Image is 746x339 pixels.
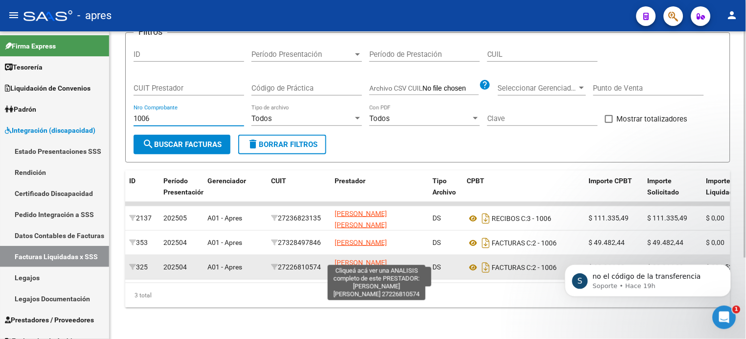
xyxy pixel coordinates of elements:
[589,239,625,246] span: $ 49.482,44
[335,259,387,278] span: [PERSON_NAME] [PERSON_NAME]
[125,283,730,308] div: 3 total
[617,113,688,125] span: Mostrar totalizadores
[648,239,684,246] span: $ 49.482,44
[163,177,205,196] span: Período Presentación
[479,260,492,275] i: Descargar documento
[163,239,187,246] span: 202504
[550,244,746,313] iframe: Intercom notifications mensaje
[492,264,533,271] span: FACTURAS C:
[706,177,738,196] span: Importe Liquidado
[335,239,387,246] span: [PERSON_NAME]
[589,214,629,222] span: $ 111.335,49
[585,170,644,214] datatable-header-cell: Importe CPBT
[467,211,581,226] div: 3 - 1006
[77,5,112,26] span: - apres
[271,177,286,185] span: CUIT
[5,315,94,325] span: Prestadores / Proveedores
[423,84,479,93] input: Archivo CSV CUIL
[479,79,491,91] mat-icon: help
[432,177,456,196] span: Tipo Archivo
[251,114,272,123] span: Todos
[134,25,167,39] h3: Filtros
[129,262,156,273] div: 325
[207,263,242,271] span: A01 - Apres
[726,9,738,21] mat-icon: person
[8,9,20,21] mat-icon: menu
[648,177,679,196] span: Importe Solicitado
[331,170,429,214] datatable-header-cell: Prestador
[467,177,484,185] span: CPBT
[335,210,387,229] span: [PERSON_NAME] [PERSON_NAME]
[129,213,156,224] div: 2137
[5,41,56,51] span: Firma Express
[163,214,187,222] span: 202505
[251,50,353,59] span: Período Presentación
[713,306,736,329] iframe: Intercom live chat
[129,237,156,248] div: 353
[267,170,331,214] datatable-header-cell: CUIT
[247,140,317,149] span: Borrar Filtros
[142,140,222,149] span: Buscar Facturas
[238,135,326,154] button: Borrar Filtros
[271,262,327,273] div: 27226810574
[271,237,327,248] div: 27328497846
[648,214,688,222] span: $ 111.335,49
[492,239,533,247] span: FACTURAS C:
[203,170,267,214] datatable-header-cell: Gerenciador
[467,260,581,275] div: 2 - 1006
[432,214,441,222] span: DS
[134,135,230,154] button: Buscar Facturas
[467,235,581,251] div: 2 - 1006
[479,211,492,226] i: Descargar documento
[159,170,203,214] datatable-header-cell: Período Presentación
[644,170,702,214] datatable-header-cell: Importe Solicitado
[369,84,423,92] span: Archivo CSV CUIL
[432,239,441,246] span: DS
[163,263,187,271] span: 202504
[125,170,159,214] datatable-header-cell: ID
[129,177,136,185] span: ID
[369,114,390,123] span: Todos
[335,177,365,185] span: Prestador
[479,235,492,251] i: Descargar documento
[589,177,633,185] span: Importe CPBT
[463,170,585,214] datatable-header-cell: CPBT
[207,214,242,222] span: A01 - Apres
[207,177,246,185] span: Gerenciador
[492,215,527,222] span: RECIBOS C:
[271,213,327,224] div: 27236823135
[429,170,463,214] datatable-header-cell: Tipo Archivo
[432,263,441,271] span: DS
[706,239,725,246] span: $ 0,00
[142,138,154,150] mat-icon: search
[5,83,90,94] span: Liquidación de Convenios
[5,125,95,136] span: Integración (discapacidad)
[207,239,242,246] span: A01 - Apres
[706,214,725,222] span: $ 0,00
[5,62,43,73] span: Tesorería
[498,84,577,93] span: Seleccionar Gerenciador
[733,306,741,314] span: 1
[247,138,259,150] mat-icon: delete
[5,104,36,115] span: Padrón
